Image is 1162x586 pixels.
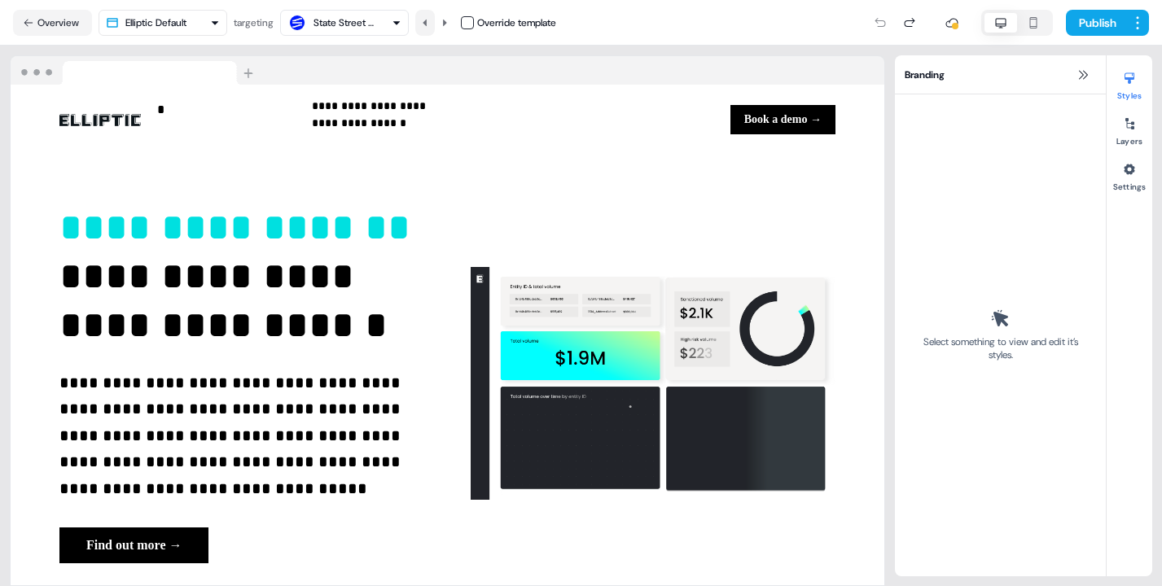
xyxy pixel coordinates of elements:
button: Find out more → [59,527,208,563]
div: Branding [895,55,1106,94]
img: Image [59,114,141,126]
div: Elliptic Default [125,15,186,31]
img: Browser topbar [11,56,261,85]
div: targeting [234,15,274,31]
button: Book a demo → [730,105,835,134]
button: Styles [1107,65,1152,101]
div: State Street Bank [314,15,379,31]
button: Publish [1066,10,1126,36]
div: Book a demo → [464,105,835,134]
button: Settings [1107,156,1152,192]
div: Find out more → [59,527,425,563]
img: Image [471,203,836,564]
button: State Street Bank [280,10,409,36]
button: Layers [1107,111,1152,146]
div: Override template [477,15,556,31]
button: Overview [13,10,92,36]
div: Select something to view and edit it’s styles. [918,335,1083,361]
